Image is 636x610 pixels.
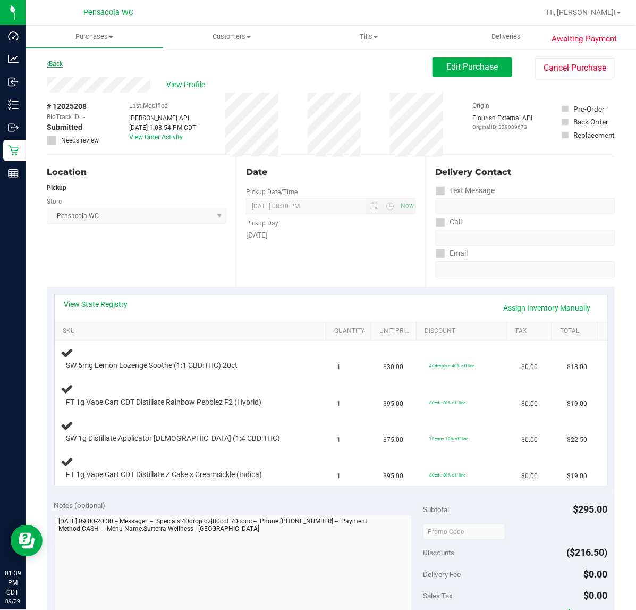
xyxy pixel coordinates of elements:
span: $30.00 [383,362,403,372]
span: $18.00 [567,362,588,372]
a: SKU [63,327,322,336]
span: $19.00 [567,471,588,481]
span: # 12025208 [47,101,87,112]
span: SW 5mg Lemon Lozenge Soothe (1:1 CBD:THC) 20ct [66,361,238,371]
a: View Order Activity [129,133,183,141]
p: 09/29 [5,597,21,605]
label: Call [436,214,462,230]
a: Assign Inventory Manually [497,299,598,317]
span: $75.00 [383,435,403,445]
span: 1 [337,362,341,372]
span: $0.00 [521,399,538,409]
label: Store [47,197,62,206]
span: Tills [301,32,437,41]
span: View Profile [166,79,209,90]
span: 70conc: 70% off line [429,436,469,441]
label: Last Modified [129,101,168,111]
span: $95.00 [383,399,403,409]
label: Pickup Day [246,219,278,228]
div: [DATE] [246,230,415,241]
a: Customers [163,26,301,48]
inline-svg: Analytics [8,54,19,64]
span: Purchases [26,32,163,41]
span: Deliveries [477,32,535,41]
label: Email [436,246,468,261]
div: Replacement [574,130,615,140]
div: [DATE] 1:08:54 PM CDT [129,123,196,132]
input: Promo Code [423,524,505,540]
a: Back [47,60,63,68]
a: View State Registry [64,299,128,310]
inline-svg: Dashboard [8,31,19,41]
span: Delivery Fee [423,570,461,579]
span: 40droploz: 40% off line [429,363,475,369]
inline-svg: Retail [8,145,19,156]
span: $0.00 [521,362,538,372]
span: FT 1g Vape Cart CDT Distillate Rainbow Pebblez F2 (Hybrid) [66,397,262,407]
span: Awaiting Payment [552,33,617,45]
span: ($216.50) [567,547,608,558]
p: Original ID: 329089673 [472,123,532,131]
a: Discount [425,327,503,336]
span: Discounts [423,543,454,562]
inline-svg: Outbound [8,122,19,133]
span: Edit Purchase [447,62,498,72]
div: Back Order [574,116,609,127]
label: Pickup Date/Time [246,187,298,197]
span: Notes (optional) [54,501,106,509]
div: Pre-Order [574,104,605,114]
span: Sales Tax [423,591,453,600]
a: Tills [300,26,438,48]
div: [PERSON_NAME] API [129,113,196,123]
a: Deliveries [438,26,575,48]
span: 80cdt: 80% off line [429,472,466,478]
strong: Pickup [47,184,66,191]
inline-svg: Inbound [8,77,19,87]
button: Edit Purchase [433,57,512,77]
span: $22.50 [567,435,588,445]
span: BioTrack ID: [47,112,81,122]
div: Flourish External API [472,113,532,131]
a: Purchases [26,26,163,48]
span: Hi, [PERSON_NAME]! [547,8,616,16]
span: 80cdt: 80% off line [429,400,466,405]
span: $0.00 [584,569,608,580]
span: Pensacola WC [83,8,133,17]
span: Needs review [61,136,99,145]
span: $95.00 [383,471,403,481]
span: $295.00 [573,504,608,515]
span: 1 [337,399,341,409]
input: Format: (999) 999-9999 [436,198,615,214]
inline-svg: Reports [8,168,19,179]
div: Date [246,166,415,179]
a: Unit Price [380,327,412,336]
span: $0.00 [584,590,608,601]
a: Tax [515,327,548,336]
span: $0.00 [521,471,538,481]
span: Customers [164,32,300,41]
span: Subtotal [423,505,449,514]
span: $19.00 [567,399,588,409]
div: Delivery Contact [436,166,615,179]
span: SW 1g Distillate Applicator [DEMOGRAPHIC_DATA] (1:4 CBD:THC) [66,433,281,444]
label: Origin [472,101,489,111]
span: - [83,112,85,122]
iframe: Resource center [11,525,43,557]
span: 1 [337,471,341,481]
p: 01:39 PM CDT [5,569,21,597]
a: Quantity [334,327,367,336]
inline-svg: Inventory [8,99,19,110]
a: Total [561,327,593,336]
input: Format: (999) 999-9999 [436,230,615,246]
button: Cancel Purchase [535,58,615,78]
span: Submitted [47,122,82,133]
span: $0.00 [521,435,538,445]
span: 1 [337,435,341,445]
div: Location [47,166,226,179]
span: FT 1g Vape Cart CDT Distillate Z Cake x Creamsickle (Indica) [66,470,262,480]
label: Text Message [436,183,495,198]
